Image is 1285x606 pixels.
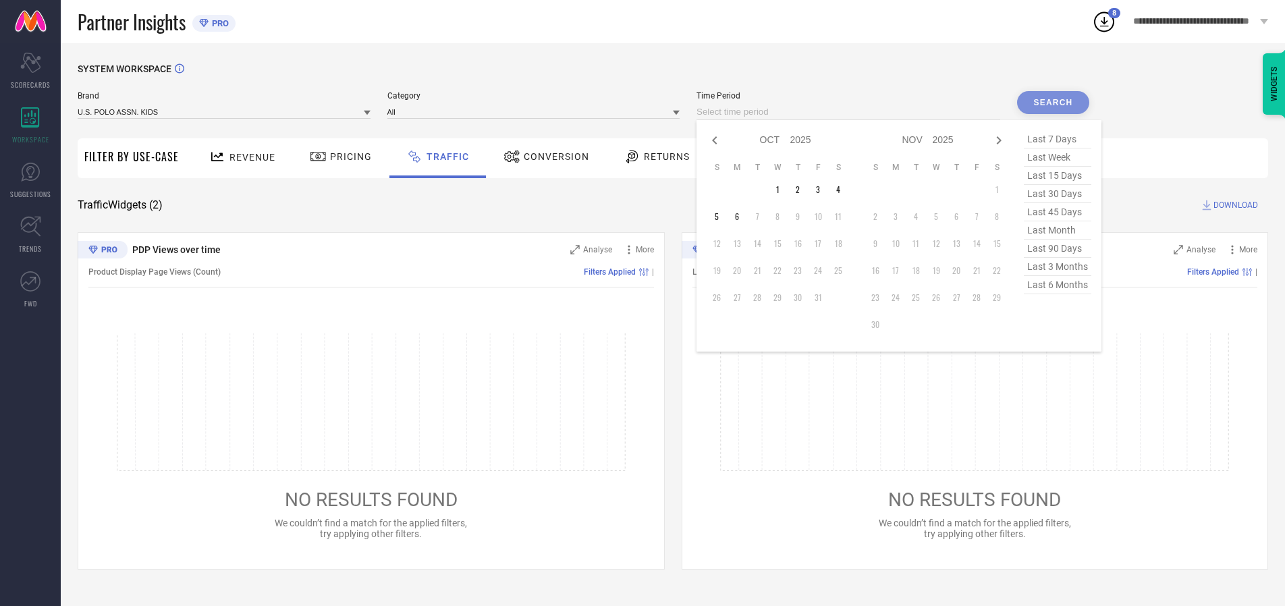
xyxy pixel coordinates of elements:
[10,189,51,199] span: SUGGESTIONS
[1112,9,1116,18] span: 8
[427,151,469,162] span: Traffic
[966,233,987,254] td: Fri Nov 14 2025
[1092,9,1116,34] div: Open download list
[987,287,1007,308] td: Sat Nov 29 2025
[747,260,767,281] td: Tue Oct 21 2025
[1213,198,1258,212] span: DOWNLOAD
[707,233,727,254] td: Sun Oct 12 2025
[285,489,458,511] span: NO RESULTS FOUND
[767,287,788,308] td: Wed Oct 29 2025
[584,267,636,277] span: Filters Applied
[1024,185,1091,203] span: last 30 days
[926,162,946,173] th: Wednesday
[865,287,885,308] td: Sun Nov 23 2025
[966,162,987,173] th: Friday
[1255,267,1257,277] span: |
[1024,240,1091,258] span: last 90 days
[767,206,788,227] td: Wed Oct 08 2025
[966,206,987,227] td: Fri Nov 07 2025
[84,148,179,165] span: Filter By Use-Case
[387,91,680,101] span: Category
[987,233,1007,254] td: Sat Nov 15 2025
[788,287,808,308] td: Thu Oct 30 2025
[570,245,580,254] svg: Zoom
[275,518,467,539] span: We couldn’t find a match for the applied filters, try applying other filters.
[966,287,987,308] td: Fri Nov 28 2025
[865,314,885,335] td: Sun Nov 30 2025
[636,245,654,254] span: More
[987,162,1007,173] th: Saturday
[926,260,946,281] td: Wed Nov 19 2025
[828,233,848,254] td: Sat Oct 18 2025
[885,233,906,254] td: Mon Nov 10 2025
[78,63,171,74] span: SYSTEM WORKSPACE
[865,206,885,227] td: Sun Nov 02 2025
[808,287,828,308] td: Fri Oct 31 2025
[1024,258,1091,276] span: last 3 months
[696,104,1000,120] input: Select time period
[828,180,848,200] td: Sat Oct 04 2025
[808,162,828,173] th: Friday
[808,233,828,254] td: Fri Oct 17 2025
[682,241,732,261] div: Premium
[11,80,51,90] span: SCORECARDS
[987,260,1007,281] td: Sat Nov 22 2025
[946,162,966,173] th: Thursday
[991,132,1007,148] div: Next month
[707,206,727,227] td: Sun Oct 05 2025
[987,206,1007,227] td: Sat Nov 08 2025
[707,132,723,148] div: Previous month
[209,18,229,28] span: PRO
[747,162,767,173] th: Tuesday
[906,206,926,227] td: Tue Nov 04 2025
[906,162,926,173] th: Tuesday
[885,260,906,281] td: Mon Nov 17 2025
[926,206,946,227] td: Wed Nov 05 2025
[727,287,747,308] td: Mon Oct 27 2025
[727,233,747,254] td: Mon Oct 13 2025
[12,134,49,144] span: WORKSPACE
[906,287,926,308] td: Tue Nov 25 2025
[1187,267,1239,277] span: Filters Applied
[767,162,788,173] th: Wednesday
[767,260,788,281] td: Wed Oct 22 2025
[747,233,767,254] td: Tue Oct 14 2025
[696,91,1000,101] span: Time Period
[906,233,926,254] td: Tue Nov 11 2025
[727,206,747,227] td: Mon Oct 06 2025
[747,287,767,308] td: Tue Oct 28 2025
[524,151,589,162] span: Conversion
[644,151,690,162] span: Returns
[1186,245,1215,254] span: Analyse
[946,260,966,281] td: Thu Nov 20 2025
[583,245,612,254] span: Analyse
[78,198,163,212] span: Traffic Widgets ( 2 )
[828,206,848,227] td: Sat Oct 11 2025
[707,287,727,308] td: Sun Oct 26 2025
[78,8,186,36] span: Partner Insights
[1024,203,1091,221] span: last 45 days
[788,162,808,173] th: Thursday
[1239,245,1257,254] span: More
[885,162,906,173] th: Monday
[987,180,1007,200] td: Sat Nov 01 2025
[828,162,848,173] th: Saturday
[966,260,987,281] td: Fri Nov 21 2025
[828,260,848,281] td: Sat Oct 25 2025
[727,162,747,173] th: Monday
[692,267,759,277] span: List Views (Count)
[865,233,885,254] td: Sun Nov 09 2025
[652,267,654,277] span: |
[1024,130,1091,148] span: last 7 days
[78,91,371,101] span: Brand
[727,260,747,281] td: Mon Oct 20 2025
[865,260,885,281] td: Sun Nov 16 2025
[78,241,128,261] div: Premium
[24,298,37,308] span: FWD
[1024,167,1091,185] span: last 15 days
[88,267,221,277] span: Product Display Page Views (Count)
[788,206,808,227] td: Thu Oct 09 2025
[865,162,885,173] th: Sunday
[1024,221,1091,240] span: last month
[788,180,808,200] td: Thu Oct 02 2025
